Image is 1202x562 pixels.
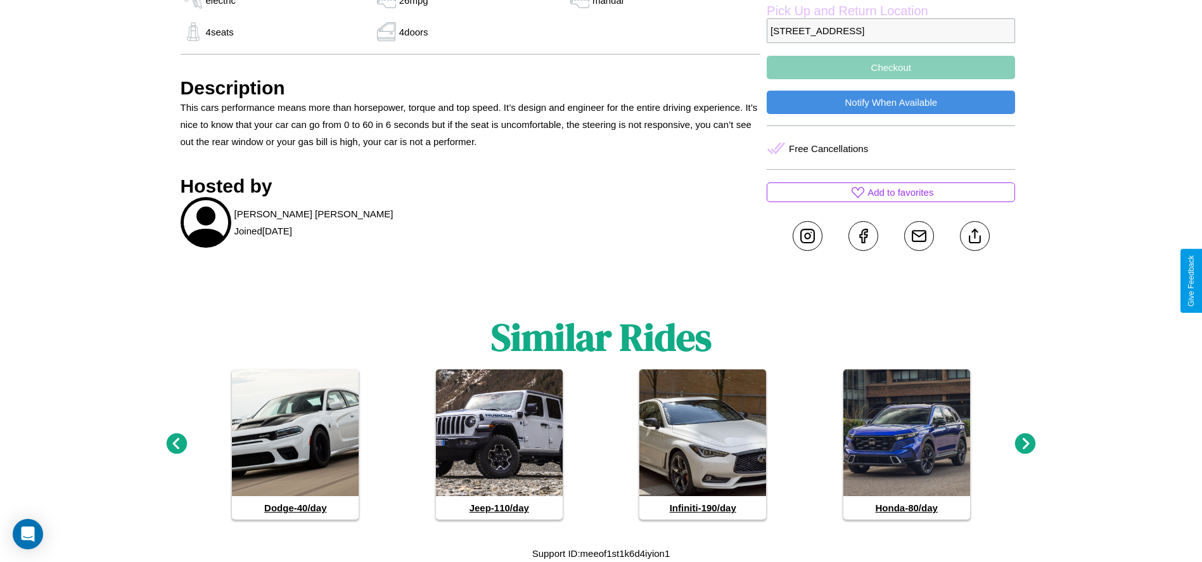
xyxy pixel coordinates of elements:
[639,496,766,520] h4: Infiniti - 190 /day
[234,205,393,222] p: [PERSON_NAME] [PERSON_NAME]
[843,496,970,520] h4: Honda - 80 /day
[491,311,712,363] h1: Similar Rides
[181,77,761,99] h3: Description
[232,496,359,520] h4: Dodge - 40 /day
[532,545,670,562] p: Support ID: meeof1st1k6d4iyion1
[867,184,933,201] p: Add to favorites
[13,519,43,549] div: Open Intercom Messenger
[181,22,206,41] img: gas
[767,56,1015,79] button: Checkout
[399,23,428,41] p: 4 doors
[181,176,761,197] h3: Hosted by
[639,369,766,520] a: Infiniti-190/day
[374,22,399,41] img: gas
[232,369,359,520] a: Dodge-40/day
[767,4,1015,18] label: Pick Up and Return Location
[843,369,970,520] a: Honda-80/day
[767,91,1015,114] button: Notify When Available
[767,18,1015,43] p: [STREET_ADDRESS]
[1187,255,1196,307] div: Give Feedback
[206,23,234,41] p: 4 seats
[234,222,292,239] p: Joined [DATE]
[436,369,563,520] a: Jeep-110/day
[436,496,563,520] h4: Jeep - 110 /day
[789,140,868,157] p: Free Cancellations
[767,182,1015,202] button: Add to favorites
[181,99,761,150] p: This cars performance means more than horsepower, torque and top speed. It’s design and engineer ...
